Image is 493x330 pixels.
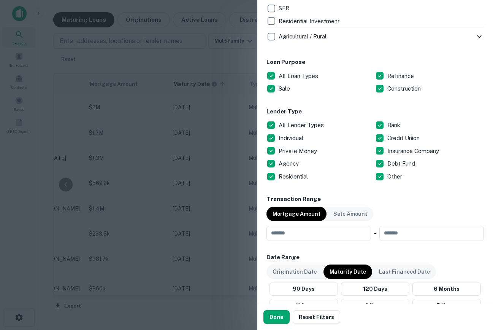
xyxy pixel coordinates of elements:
p: Credit Union [387,134,421,143]
h6: Loan Purpose [266,58,484,67]
p: Sale Amount [333,210,367,218]
button: Done [263,310,290,324]
p: Refinance [387,72,415,81]
button: 90 Days [269,282,338,296]
button: 5 Years [412,299,481,312]
h6: Date Range [266,253,484,262]
button: 1 Year [269,299,338,312]
p: SFR [279,4,291,13]
button: Reset Filters [293,310,340,324]
p: Agency [279,159,300,168]
h6: Lender Type [266,107,484,116]
p: All Lender Types [279,121,325,130]
button: 2 Years [341,299,409,312]
p: Individual [279,134,305,143]
p: Agricultural / Rural [279,32,328,41]
p: Private Money [279,147,319,156]
button: 120 Days [341,282,409,296]
div: - [374,226,376,241]
button: 6 Months [412,282,481,296]
p: Bank [387,121,402,130]
p: Origination Date [273,268,317,276]
h6: Transaction Range [266,195,484,204]
p: Residential [279,172,309,181]
div: Agricultural / Rural [266,27,484,46]
p: Last Financed Date [379,268,430,276]
p: Residential Investment [279,17,341,26]
p: Mortgage Amount [273,210,320,218]
p: All Loan Types [279,72,320,81]
p: Maturity Date [330,268,366,276]
p: Debt Fund [387,159,417,168]
p: Other [387,172,404,181]
p: Sale [279,84,292,93]
p: Insurance Company [387,147,441,156]
iframe: Chat Widget [455,269,493,306]
p: Construction [387,84,422,93]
